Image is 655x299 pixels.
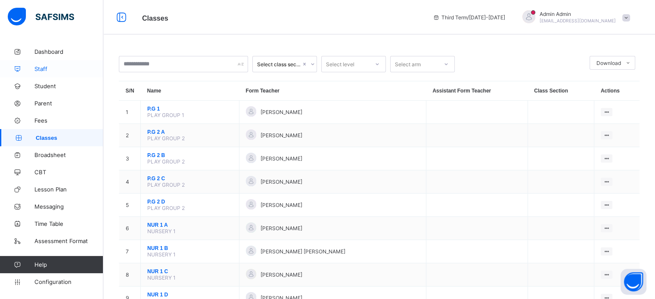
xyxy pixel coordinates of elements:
[119,263,141,287] td: 8
[257,61,301,68] div: Select class section
[147,176,233,182] span: P.G 2 C
[34,186,103,193] span: Lesson Plan
[261,109,302,115] span: [PERSON_NAME]
[34,151,103,158] span: Broadsheet
[147,268,233,274] span: NUR 1 C
[119,147,141,170] td: 3
[261,179,302,185] span: [PERSON_NAME]
[540,18,616,23] span: [EMAIL_ADDRESS][DOMAIN_NAME]
[147,182,185,188] span: PLAY GROUP 2
[147,106,233,112] span: P.G 1
[34,83,103,89] span: Student
[34,203,103,210] span: Messaging
[147,152,233,158] span: P.G 2 B
[261,248,345,255] span: [PERSON_NAME] [PERSON_NAME]
[34,220,103,227] span: Time Table
[119,101,141,124] td: 1
[596,60,621,66] span: Download
[147,112,184,118] span: PLAY GROUP 1
[261,225,302,231] span: [PERSON_NAME]
[147,222,233,228] span: NUR 1 A
[261,155,302,162] span: [PERSON_NAME]
[119,81,141,101] th: S/N
[326,56,354,72] div: Select level
[147,135,185,142] span: PLAY GROUP 2
[528,81,594,101] th: Class Section
[34,237,103,244] span: Assessment Format
[34,117,103,124] span: Fees
[147,205,185,211] span: PLAY GROUP 2
[147,199,233,205] span: P.G 2 D
[119,170,141,194] td: 4
[426,81,528,101] th: Assistant Form Teacher
[147,251,176,258] span: NURSERY 1
[621,269,646,295] button: Open asap
[119,194,141,217] td: 5
[147,292,233,298] span: NUR 1 D
[540,11,616,17] span: Admin Admin
[261,132,302,139] span: [PERSON_NAME]
[261,202,302,208] span: [PERSON_NAME]
[36,135,103,141] span: Classes
[34,65,103,72] span: Staff
[142,15,168,22] span: Classes
[34,278,103,285] span: Configuration
[8,8,74,26] img: safsims
[34,169,103,176] span: CBT
[119,124,141,147] td: 2
[239,81,426,101] th: Form Teacher
[34,100,103,107] span: Parent
[395,56,421,72] div: Select arm
[514,10,634,25] div: AdminAdmin
[147,129,233,135] span: P.G 2 A
[119,240,141,263] td: 7
[34,48,103,55] span: Dashboard
[261,271,302,278] span: [PERSON_NAME]
[147,228,176,234] span: NURSERY 1
[119,217,141,240] td: 6
[147,245,233,251] span: NUR 1 B
[141,81,239,101] th: Name
[147,158,185,165] span: PLAY GROUP 2
[34,261,103,268] span: Help
[594,81,639,101] th: Actions
[433,14,505,21] span: session/term information
[147,274,176,281] span: NURSERY 1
